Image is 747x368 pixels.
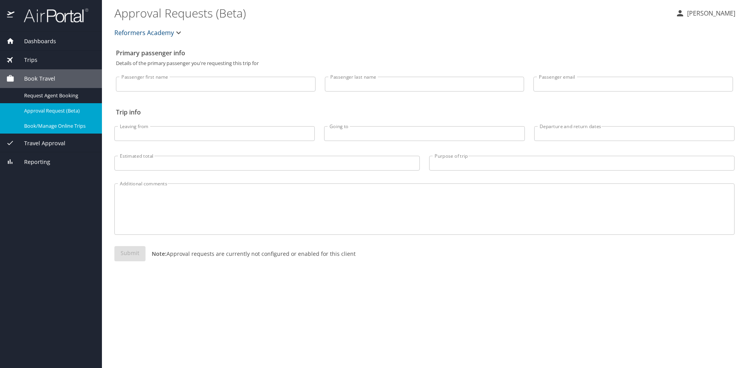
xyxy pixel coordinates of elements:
button: Reformers Academy [111,25,186,40]
span: Dashboards [14,37,56,46]
span: Reporting [14,158,50,166]
span: Reformers Academy [114,27,174,38]
h1: Approval Requests (Beta) [114,1,669,25]
span: Travel Approval [14,139,65,148]
span: Approval Request (Beta) [24,107,93,114]
span: Book/Manage Online Trips [24,122,93,130]
span: Request Agent Booking [24,92,93,99]
img: icon-airportal.png [7,8,15,23]
p: Approval requests are currently not configured or enabled for this client [146,250,356,258]
p: [PERSON_NAME] [685,9,735,18]
span: Trips [14,56,37,64]
span: Book Travel [14,74,55,83]
p: Details of the primary passenger you're requesting this trip for [116,61,733,66]
strong: Note: [152,250,167,257]
img: airportal-logo.png [15,8,88,23]
h2: Primary passenger info [116,47,733,59]
h2: Trip info [116,106,733,118]
button: [PERSON_NAME] [672,6,738,20]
